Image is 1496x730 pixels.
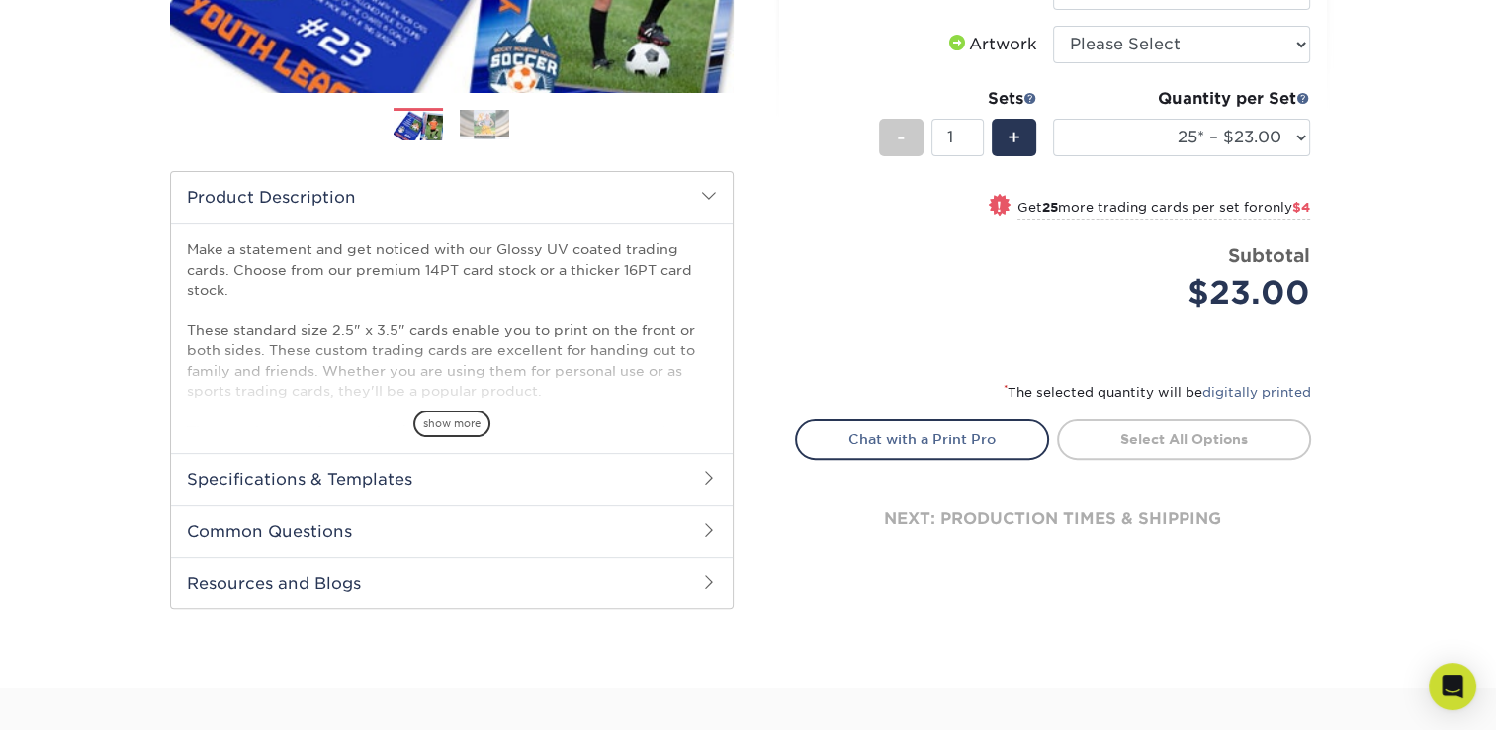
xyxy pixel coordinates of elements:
span: - [897,123,906,152]
h2: Resources and Blogs [171,557,733,608]
span: ! [997,196,1002,217]
img: Trading Cards 02 [460,110,509,139]
a: digitally printed [1202,385,1311,400]
span: + [1008,123,1020,152]
div: Quantity per Set [1053,87,1310,111]
h2: Product Description [171,172,733,223]
a: Select All Options [1057,419,1311,459]
span: only [1264,200,1310,215]
p: Make a statement and get noticed with our Glossy UV coated trading cards. Choose from our premium... [187,239,717,482]
span: show more [413,411,490,437]
div: next: production times & shipping [795,460,1311,579]
a: Chat with a Print Pro [795,419,1049,459]
span: $4 [1292,200,1310,215]
div: Open Intercom Messenger [1429,663,1476,710]
strong: Subtotal [1228,244,1310,266]
small: Get more trading cards per set for [1017,200,1310,220]
small: The selected quantity will be [1004,385,1311,400]
h2: Specifications & Templates [171,453,733,504]
strong: 25 [1042,200,1058,215]
img: Trading Cards 01 [394,109,443,142]
div: $23.00 [1068,269,1310,317]
h2: Common Questions [171,505,733,557]
div: Sets [879,87,1037,111]
div: Artwork [945,33,1037,56]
